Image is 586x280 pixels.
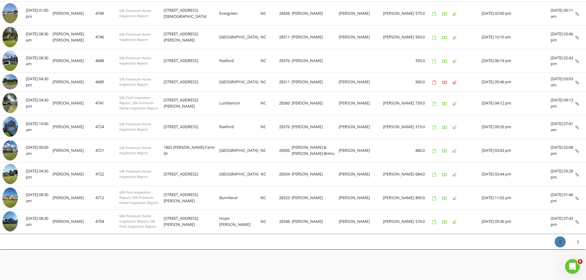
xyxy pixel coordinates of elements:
[482,186,551,210] td: [DATE] 11:03 pm
[26,115,53,139] td: [DATE] 10:00 am
[261,73,279,92] td: NC
[551,49,575,73] td: [DATE] 02:43 pm
[119,8,151,18] span: Silk Premium Home Inspection Report
[482,2,551,25] td: [DATE] 02:00 pm
[292,210,339,233] td: [PERSON_NAME]
[415,91,433,115] td: 759.0
[383,210,415,233] td: [PERSON_NAME]
[164,210,219,233] td: [STREET_ADDRESS][PERSON_NAME]
[95,49,119,73] td: 4688
[53,162,95,186] td: [PERSON_NAME]
[339,210,383,233] td: [PERSON_NAME]
[279,73,292,92] td: 28311
[2,116,18,137] img: 9134890%2Fcover_photos%2FcpVRFcTPAlf0YXbiN6l5%2Fsmall.jpg
[551,73,575,92] td: [DATE] 03:03 am
[482,25,551,49] td: [DATE] 10:10 am
[279,49,292,73] td: 28376
[339,115,383,139] td: [PERSON_NAME]
[53,115,95,139] td: [PERSON_NAME]
[565,259,580,274] iframe: Intercom live chat
[555,236,566,247] button: Previous page
[219,162,261,186] td: [GEOGRAPHIC_DATA]
[53,210,95,233] td: [PERSON_NAME]
[164,162,219,186] td: [STREET_ADDRESS]
[415,73,433,92] td: 560.0
[26,186,53,210] td: [DATE] 08:30 am
[279,2,292,25] td: 28438
[164,49,219,73] td: [STREET_ADDRESS]
[415,210,433,233] td: 574.0
[339,186,383,210] td: [PERSON_NAME]
[383,115,415,139] td: [PERSON_NAME]
[219,25,261,49] td: [GEOGRAPHIC_DATA]
[164,115,219,139] td: [STREET_ADDRESS]
[261,2,279,25] td: NC
[164,186,219,210] td: [STREET_ADDRESS][PERSON_NAME]
[556,238,564,246] i: chevron_left
[2,140,18,161] img: 9130881%2Fcover_photos%2F7JINZVTLONLx68KLrmvZ%2Fsmall.jpg
[339,91,383,115] td: [PERSON_NAME]
[164,91,219,115] td: [STREET_ADDRESS][PERSON_NAME]
[551,2,575,25] td: [DATE] 06:11 am
[292,139,339,162] td: [PERSON_NAME] & [PERSON_NAME]-Brims
[383,186,415,210] td: [PERSON_NAME]
[292,49,339,73] td: [PERSON_NAME]
[119,77,151,87] span: Silk Premium Home Inspection Report
[415,115,433,139] td: 315.0
[119,214,156,229] span: Silk Premium Home Inspection Report, Silk Pool Inspection Report
[119,122,151,132] span: Silk Premium Home Inspection Report
[415,49,433,73] td: 355.0
[2,50,18,71] img: 9074364%2Fcover_photos%2FWs5DF1FRJ6OuYUDZqYAJ%2Fsmall.jpg
[551,91,575,115] td: [DATE] 09:13 pm
[482,73,551,92] td: [DATE] 05:46 pm
[415,25,433,49] td: 569.0
[26,210,53,233] td: [DATE] 08:30 am
[164,2,219,25] td: [STREET_ADDRESS][DEMOGRAPHIC_DATA]
[53,49,95,73] td: [PERSON_NAME]
[551,162,575,186] td: [DATE] 03:28 pm
[26,91,53,115] td: [DATE] 04:30 pm
[551,186,575,210] td: [DATE] 01:46 pm
[292,115,339,139] td: [PERSON_NAME]
[339,2,383,25] td: [PERSON_NAME]
[26,73,53,92] td: [DATE] 04:30 pm
[279,139,292,162] td: 28306
[95,139,119,162] td: 4721
[261,162,279,186] td: NC
[2,211,18,232] img: 9101394%2Fcover_photos%2FiVxxZoihB2uPdv8YG8Ip%2Fsmall.jpg
[26,162,53,186] td: [DATE] 04:30 pm
[339,73,383,92] td: [PERSON_NAME]
[292,162,339,186] td: [PERSON_NAME]
[164,25,219,49] td: [STREET_ADDRESS][PERSON_NAME]
[2,164,18,184] img: 9131405%2Fcover_photos%2FoIUJmeqZNRrzoz5Um5qJ%2Fsmall.jpg
[339,162,383,186] td: [PERSON_NAME]
[482,49,551,73] td: [DATE] 06:19 pm
[53,25,95,49] td: [PERSON_NAME], [PERSON_NAME]
[482,139,551,162] td: [DATE] 03:03 pm
[219,115,261,139] td: Raeford
[292,73,339,92] td: [PERSON_NAME]
[2,27,18,47] img: 9186037%2Fcover_photos%2FmfOcsHZBeBoAV8VaXCNU%2Fsmall.9186037-1754051696653
[279,25,292,49] td: 28311
[26,49,53,73] td: [DATE] 08:30 am
[415,2,433,25] td: 575.0
[292,91,339,115] td: [PERSON_NAME]
[164,139,219,162] td: 1802 [PERSON_NAME] Farm Dr
[53,139,95,162] td: [PERSON_NAME]
[53,2,95,25] td: [PERSON_NAME]
[383,2,415,25] td: [PERSON_NAME]
[415,139,433,162] td: 480.0
[26,139,53,162] td: [DATE] 06:00 am
[53,186,95,210] td: [PERSON_NAME]
[482,210,551,233] td: [DATE] 05:36 pm
[279,210,292,233] td: 28348
[2,93,18,113] img: 9182160%2Fcover_photos%2Fz0iqyfJPP36bledtYsCa%2Fsmall.jpg
[383,91,415,115] td: [PERSON_NAME]
[95,210,119,233] td: 4704
[261,115,279,139] td: NC
[551,139,575,162] td: [DATE] 02:08 pm
[482,115,551,139] td: [DATE] 09:26 pm
[339,139,383,162] td: [PERSON_NAME]
[26,25,53,49] td: [DATE] 08:30 am
[279,91,292,115] td: 28360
